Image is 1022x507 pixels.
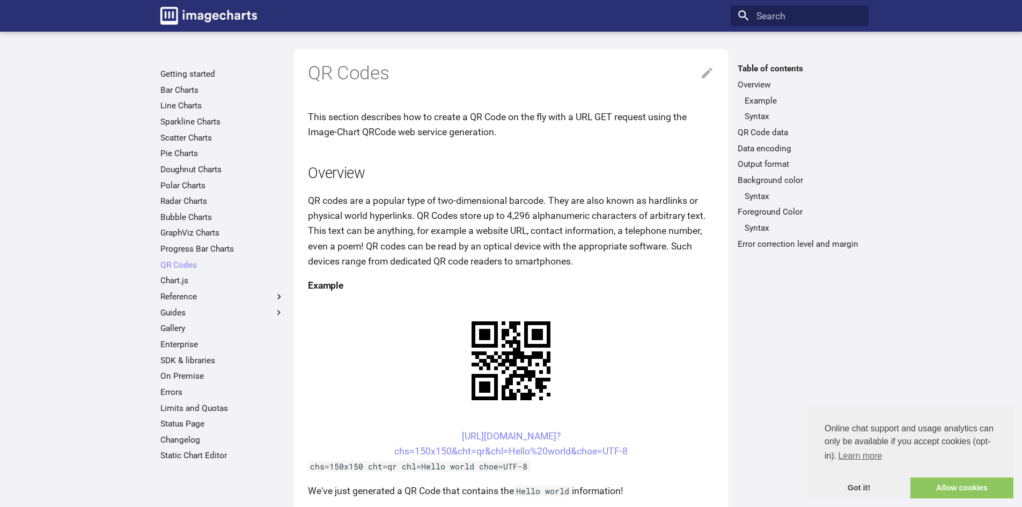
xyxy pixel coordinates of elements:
a: dismiss cookie message [807,477,910,499]
img: chart [453,303,569,419]
label: Table of contents [731,63,869,74]
a: Error correction level and margin [738,239,862,249]
nav: Overview [738,95,862,122]
a: Foreground Color [738,207,862,217]
a: Gallery [160,323,284,334]
label: Guides [160,307,284,318]
nav: Background color [738,191,862,202]
nav: Table of contents [731,63,869,249]
a: Scatter Charts [160,133,284,143]
nav: Foreground Color [738,223,862,233]
a: Background color [738,175,862,186]
a: Enterprise [160,339,284,350]
a: Line Charts [160,100,284,111]
a: Radar Charts [160,196,284,207]
a: Example [745,95,862,106]
p: We've just generated a QR Code that contains the information! [308,483,714,498]
a: Syntax [745,223,862,233]
a: Progress Bar Charts [160,244,284,254]
a: learn more about cookies [836,448,884,464]
a: Pie Charts [160,148,284,159]
a: Bar Charts [160,85,284,95]
a: Changelog [160,435,284,445]
code: Hello world [514,486,572,496]
h4: Example [308,278,714,293]
a: QR Code data [738,127,862,138]
img: logo [160,7,257,25]
a: Polar Charts [160,180,284,191]
a: Limits and Quotas [160,403,284,414]
a: Data encoding [738,143,862,154]
input: Search [731,5,869,27]
a: Image-Charts documentation [156,2,262,29]
a: Syntax [745,191,862,202]
a: Doughnut Charts [160,164,284,175]
label: Reference [160,291,284,302]
a: Sparkline Charts [160,116,284,127]
a: Overview [738,79,862,90]
a: Syntax [745,111,862,122]
a: [URL][DOMAIN_NAME]?chs=150x150&cht=qr&chl=Hello%20world&choe=UTF-8 [394,431,628,457]
a: allow cookies [910,477,1013,499]
a: Errors [160,387,284,398]
a: GraphViz Charts [160,227,284,238]
div: cookieconsent [807,405,1013,498]
a: Bubble Charts [160,212,284,223]
a: SDK & libraries [160,355,284,366]
a: Static Chart Editor [160,450,284,461]
h1: QR Codes [308,61,714,86]
a: QR Codes [160,260,284,270]
code: chs=150x150 cht=qr chl=Hello world choe=UTF-8 [308,461,530,472]
a: Output format [738,159,862,170]
a: Status Page [160,418,284,429]
h2: Overview [308,163,714,184]
a: Chart.js [160,275,284,286]
p: This section describes how to create a QR Code on the fly with a URL GET request using the Image-... [308,109,714,139]
a: On Premise [160,371,284,381]
span: Online chat support and usage analytics can only be available if you accept cookies (opt-in). [825,422,996,464]
a: Getting started [160,69,284,79]
p: QR codes are a popular type of two-dimensional barcode. They are also known as hardlinks or physi... [308,193,714,269]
